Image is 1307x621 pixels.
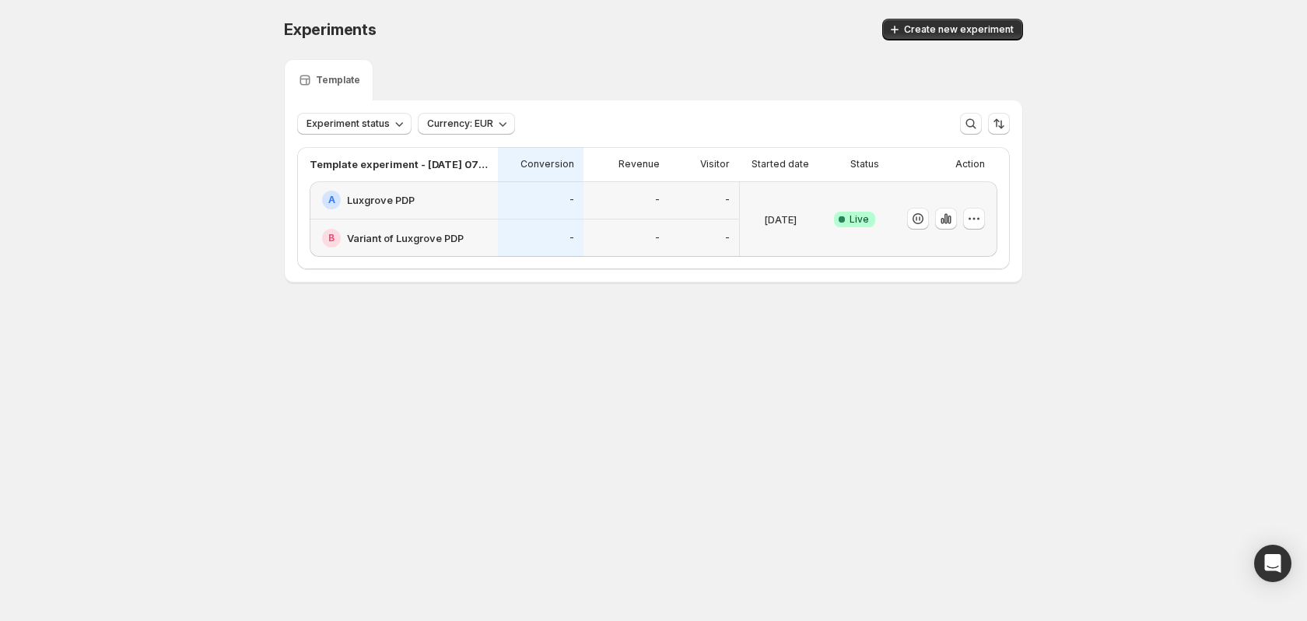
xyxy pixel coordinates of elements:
p: Template [316,74,360,86]
span: Create new experiment [904,23,1014,36]
div: Open Intercom Messenger [1254,545,1291,582]
span: Live [850,213,869,226]
button: Experiment status [297,113,412,135]
button: Currency: EUR [418,113,515,135]
p: [DATE] [764,212,797,227]
h2: A [328,194,335,206]
button: Create new experiment [882,19,1023,40]
p: - [655,194,660,206]
p: Conversion [520,158,574,170]
p: Template experiment - [DATE] 07:55:14 [310,156,489,172]
p: - [725,232,730,244]
p: - [569,194,574,206]
p: Visitor [700,158,730,170]
p: - [725,194,730,206]
button: Sort the results [988,113,1010,135]
p: - [569,232,574,244]
span: Experiment status [307,118,390,130]
p: - [655,232,660,244]
h2: Variant of Luxgrove PDP [347,230,464,246]
span: Currency: EUR [427,118,493,130]
p: Started date [752,158,809,170]
p: Revenue [618,158,660,170]
p: Status [850,158,879,170]
p: Action [955,158,985,170]
span: Experiments [284,20,377,39]
h2: B [328,232,335,244]
h2: Luxgrove PDP [347,192,415,208]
